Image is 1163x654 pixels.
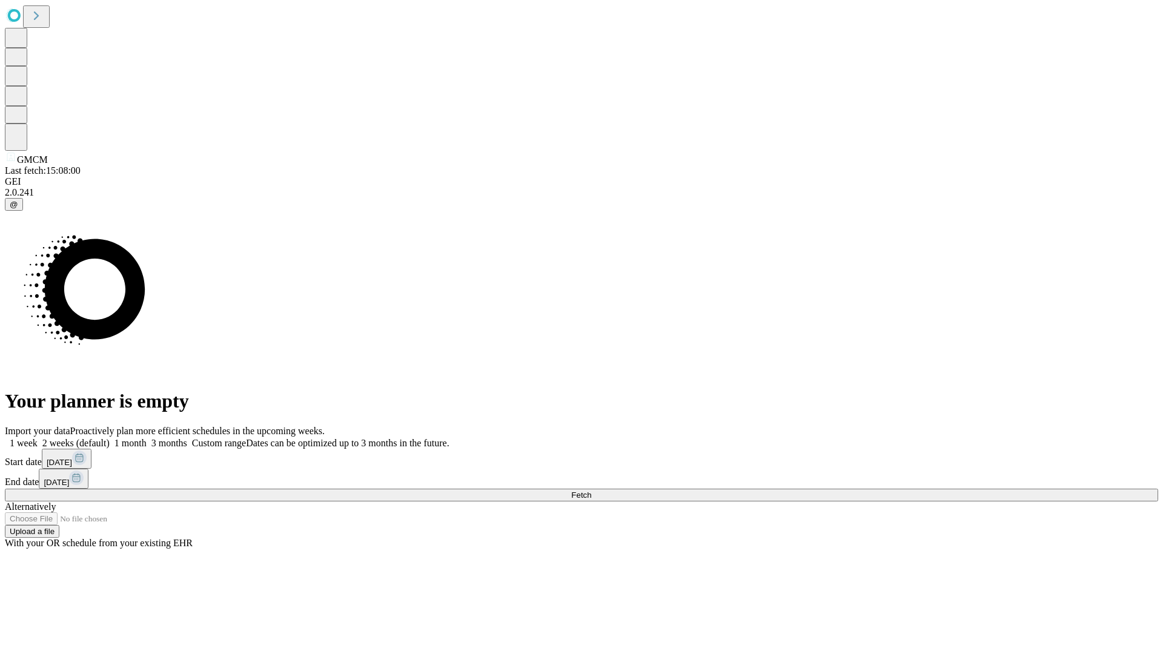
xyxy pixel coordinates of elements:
[10,438,38,448] span: 1 week
[5,165,81,176] span: Last fetch: 15:08:00
[5,449,1158,469] div: Start date
[70,426,325,436] span: Proactively plan more efficient schedules in the upcoming weeks.
[42,449,91,469] button: [DATE]
[571,490,591,500] span: Fetch
[5,176,1158,187] div: GEI
[114,438,147,448] span: 1 month
[5,538,193,548] span: With your OR schedule from your existing EHR
[5,525,59,538] button: Upload a file
[17,154,48,165] span: GMCM
[5,390,1158,412] h1: Your planner is empty
[192,438,246,448] span: Custom range
[5,489,1158,501] button: Fetch
[5,469,1158,489] div: End date
[5,426,70,436] span: Import your data
[5,501,56,512] span: Alternatively
[42,438,110,448] span: 2 weeks (default)
[5,187,1158,198] div: 2.0.241
[151,438,187,448] span: 3 months
[246,438,449,448] span: Dates can be optimized up to 3 months in the future.
[44,478,69,487] span: [DATE]
[5,198,23,211] button: @
[47,458,72,467] span: [DATE]
[10,200,18,209] span: @
[39,469,88,489] button: [DATE]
